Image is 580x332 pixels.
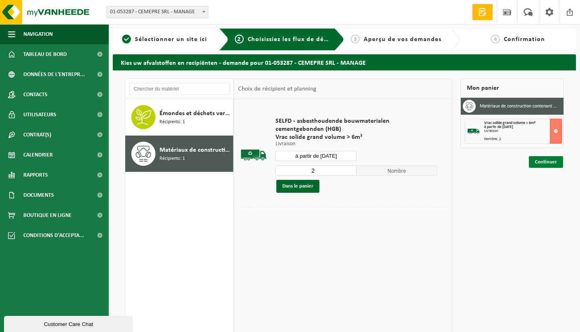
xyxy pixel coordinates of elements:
[275,141,437,147] p: Livraison
[491,35,500,43] span: 4
[364,36,441,43] span: Aperçu de vos demandes
[484,121,535,125] span: Vrac solide grand volume > 6m³
[122,35,131,43] span: 1
[275,117,437,133] span: SELFD - asbesthoudende bouwmaterialen cementgebonden (HGB)
[480,100,558,113] h3: Matériaux de construction contenant de l'amiante lié au ciment (non friable)
[351,35,360,43] span: 3
[23,64,85,85] span: Données de l'entrepr...
[125,136,234,172] button: Matériaux de construction contenant de l'amiante lié au ciment (non friable) Récipients: 1
[484,137,562,141] div: Nombre: 2
[234,79,321,99] div: Choix de récipient et planning
[484,125,513,129] strong: à partir de [DATE]
[23,225,84,245] span: Conditions d'accepta...
[117,35,213,44] a: 1Sélectionner un site ici
[129,83,230,95] input: Chercher du matériel
[23,125,51,145] span: Contrat(s)
[4,314,135,332] iframe: chat widget
[159,118,185,126] span: Récipients: 1
[484,129,562,133] div: Livraison
[159,109,231,118] span: Émondes et déchets verts Ø < 12 cm
[159,145,231,155] span: Matériaux de construction contenant de l'amiante lié au ciment (non friable)
[107,6,208,18] span: 01-053287 - CEMEPRE SRL - MANAGE
[23,185,54,205] span: Documents
[529,156,563,168] a: Continuer
[356,165,437,176] span: Nombre
[113,54,576,70] h2: Kies uw afvalstoffen en recipiënten - demande pour 01-053287 - CEMEPRE SRL - MANAGE
[248,36,382,43] span: Choisissiez les flux de déchets et récipients
[23,165,48,185] span: Rapports
[460,78,564,98] div: Mon panier
[23,85,48,105] span: Contacts
[275,151,356,161] input: Sélectionnez date
[276,180,319,193] button: Dans le panier
[23,44,67,64] span: Tableau de bord
[23,24,53,44] span: Navigation
[23,205,72,225] span: Boutique en ligne
[135,36,207,43] span: Sélectionner un site ici
[23,105,56,125] span: Utilisateurs
[106,6,208,18] span: 01-053287 - CEMEPRE SRL - MANAGE
[159,155,185,163] span: Récipients: 1
[235,35,244,43] span: 2
[504,36,545,43] span: Confirmation
[125,99,234,136] button: Émondes et déchets verts Ø < 12 cm Récipients: 1
[275,133,437,141] span: Vrac solide grand volume > 6m³
[23,145,53,165] span: Calendrier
